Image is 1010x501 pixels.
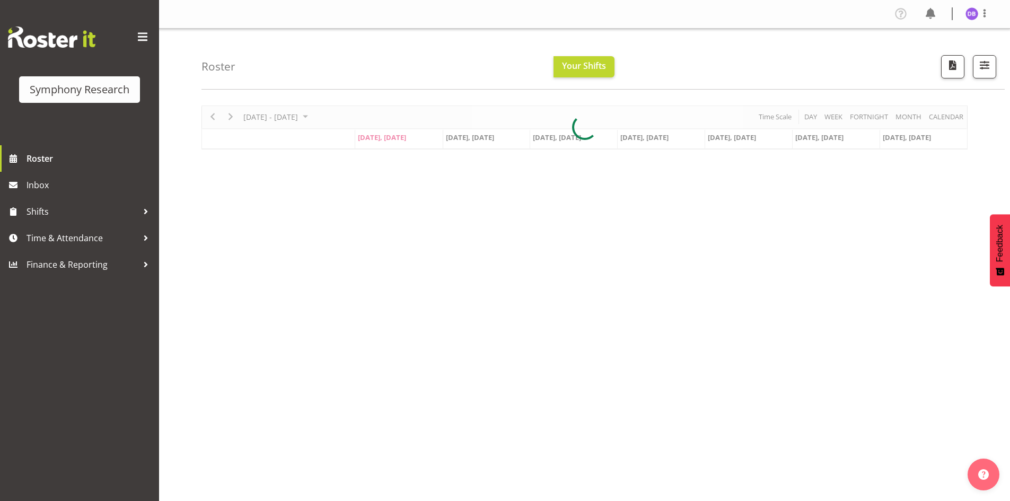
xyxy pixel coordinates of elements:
[978,469,989,480] img: help-xxl-2.png
[554,56,614,77] button: Your Shifts
[27,204,138,219] span: Shifts
[941,55,964,78] button: Download a PDF of the roster according to the set date range.
[201,60,235,73] h4: Roster
[973,55,996,78] button: Filter Shifts
[27,230,138,246] span: Time & Attendance
[990,214,1010,286] button: Feedback - Show survey
[995,225,1005,262] span: Feedback
[562,60,606,72] span: Your Shifts
[27,177,154,193] span: Inbox
[8,27,95,48] img: Rosterit website logo
[27,257,138,273] span: Finance & Reporting
[27,151,154,166] span: Roster
[30,82,129,98] div: Symphony Research
[965,7,978,20] img: dawn-belshaw1857.jpg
